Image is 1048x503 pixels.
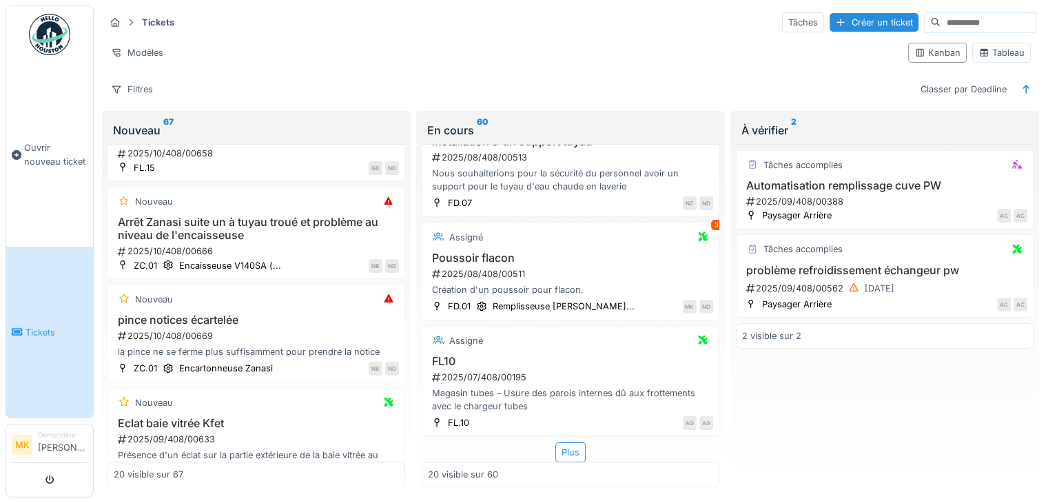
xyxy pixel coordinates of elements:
div: À vérifier [741,122,1028,138]
div: Nouveau [135,396,173,409]
div: Créer un ticket [830,13,918,32]
div: [DATE] [865,282,894,295]
div: AG [683,416,697,430]
a: Ouvrir nouveau ticket [6,63,93,247]
div: NB [369,362,382,376]
sup: 60 [477,122,489,138]
div: AG [699,416,713,430]
div: Nouveau [135,293,173,306]
div: 3 [711,220,722,230]
div: ND [699,300,713,314]
div: 2025/09/408/00633 [116,433,399,446]
div: Kanban [914,46,960,59]
li: MK [12,435,32,455]
a: MK Demandeur[PERSON_NAME] [12,430,88,463]
div: Tableau [978,46,1025,59]
div: 2025/07/408/00195 [431,371,713,384]
div: 2025/09/408/00562 [745,280,1027,297]
h3: FL10 [428,355,713,368]
div: Nouveau [135,195,173,208]
span: Tickets [25,326,88,339]
div: 2025/10/408/00666 [116,245,399,258]
h3: Arrêt Zanasi suite un à tuyau troué et problème au niveau de l'encaisseuse [114,216,399,242]
div: Présence d'un éclat sur la partie extérieure de la baie vitrée au niveau de la passerelle d'évacu... [114,449,399,475]
div: Magasin tubes – Usure des parois internes dû aux frottements avec le chargeur tubes [428,387,713,413]
div: ZC.01 [134,259,157,272]
img: Badge_color-CXgf-gQk.svg [29,14,70,55]
div: NZ [683,196,697,210]
div: Tâches [782,12,824,32]
div: Tâches accomplies [763,243,843,256]
div: NB [369,259,382,273]
div: AC [997,209,1011,223]
div: Modèles [105,43,169,63]
span: Ouvrir nouveau ticket [24,141,88,167]
h3: Eclat baie vitrée Kfet [114,417,399,430]
div: Classer par Deadline [914,79,1013,99]
h3: pince notices écartelée [114,314,399,327]
div: AC [1014,209,1027,223]
div: la pince ne se ferme plus suffisamment pour prendre la notice [114,345,399,358]
div: 2 visible sur 2 [742,329,801,342]
div: AC [1014,298,1027,311]
div: AC [997,298,1011,311]
div: 2025/10/408/00669 [116,329,399,342]
div: FL.10 [448,416,469,429]
div: ND [699,196,713,210]
div: 2025/08/408/00513 [431,151,713,164]
div: FD.07 [448,196,472,209]
div: Remplisseuse [PERSON_NAME]... [493,300,635,313]
div: Plus [555,442,586,462]
div: Encaisseuse V140SA (... [179,259,281,272]
div: FD.01 [448,300,471,313]
div: 20 visible sur 60 [428,468,498,481]
div: Paysager Arrière [762,298,832,311]
div: GD [369,161,382,175]
h3: problème refroidissement échangeur pw [742,264,1027,277]
div: Création d'un poussoir pour flacon. [428,283,713,296]
div: 20 visible sur 67 [114,468,183,481]
h3: Poussoir flacon [428,251,713,265]
div: Nous souhaiterions pour la sécurité du personnel avoir un support pour le tuyau d'eau chaude en l... [428,167,713,193]
div: 2025/09/408/00388 [745,195,1027,208]
a: Tickets [6,247,93,418]
div: ND [385,362,399,376]
div: MK [683,300,697,314]
div: Assigné [449,231,483,244]
div: ND [385,161,399,175]
div: Paysager Arrière [762,209,832,222]
div: En cours [427,122,714,138]
strong: Tickets [136,16,180,29]
div: 2025/08/408/00511 [431,267,713,280]
div: Demandeur [38,430,88,440]
sup: 67 [163,122,174,138]
div: 2025/10/408/00658 [116,147,399,160]
div: Encartonneuse Zanasi [179,362,273,375]
div: Filtres [105,79,159,99]
div: FL.15 [134,161,155,174]
div: Nouveau [113,122,400,138]
h3: Automatisation remplissage cuve PW [742,179,1027,192]
li: [PERSON_NAME] [38,430,88,460]
div: ZC.01 [134,362,157,375]
div: Tâches accomplies [763,158,843,172]
div: ND [385,259,399,273]
div: Assigné [449,334,483,347]
sup: 2 [791,122,797,138]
